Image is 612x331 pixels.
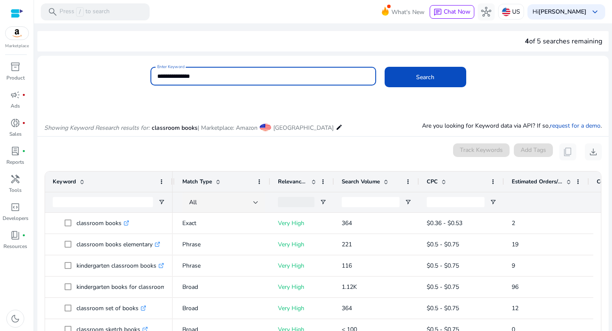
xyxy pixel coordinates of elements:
p: Tools [9,186,22,194]
p: Hi [533,9,586,15]
mat-icon: edit [336,122,343,132]
p: US [512,4,520,19]
button: Search [385,67,466,87]
p: Very High [278,278,326,296]
span: | Marketplace: Amazon [198,124,258,132]
p: Are you looking for Keyword data via API? If so, . [422,121,602,130]
span: What's New [391,5,425,20]
span: 4 [525,37,529,46]
p: Broad [182,278,263,296]
p: Very High [278,257,326,274]
button: Open Filter Menu [405,199,411,205]
span: search [48,7,58,17]
span: $0.5 - $0.75 [427,240,459,248]
mat-label: Enter Keyword [157,64,184,70]
img: amazon.svg [6,27,28,40]
span: $0.36 - $0.53 [427,219,462,227]
p: Broad [182,300,263,317]
button: hub [478,3,495,20]
p: Product [6,74,25,82]
p: Resources [3,243,27,250]
span: fiber_manual_record [22,149,25,153]
span: [GEOGRAPHIC_DATA] [273,124,334,132]
span: hub [481,7,491,17]
button: chatChat Now [430,5,474,19]
input: CPC Filter Input [427,197,484,207]
b: [PERSON_NAME] [538,8,586,16]
span: download [588,147,598,157]
p: Very High [278,236,326,253]
p: classroom books [76,214,129,232]
span: fiber_manual_record [22,234,25,237]
span: classroom books [152,124,198,132]
span: Search Volume [342,178,380,185]
span: All [189,198,197,206]
p: Marketplace [5,43,29,49]
span: 364 [342,304,352,312]
p: Reports [6,158,24,166]
span: 116 [342,262,352,270]
span: 221 [342,240,352,248]
p: Very High [278,300,326,317]
span: chat [433,8,442,17]
span: Estimated Orders/Month [512,178,563,185]
span: 19 [512,240,518,248]
p: classroom books elementary [76,236,160,253]
span: donut_small [10,118,20,128]
span: handyman [10,174,20,184]
span: fiber_manual_record [22,121,25,125]
p: Ads [11,102,20,110]
span: campaign [10,90,20,100]
span: book_4 [10,230,20,240]
i: Showing Keyword Research results for: [44,124,150,132]
p: Exact [182,214,263,232]
div: of 5 searches remaining [525,36,602,46]
span: Chat Now [444,8,470,16]
button: Open Filter Menu [490,199,496,205]
p: Developers [3,214,28,222]
a: request for a demo [550,122,601,130]
span: Keyword [53,178,76,185]
button: Open Filter Menu [158,199,165,205]
img: us.svg [502,8,510,16]
span: code_blocks [10,202,20,212]
span: $0.5 - $0.75 [427,304,459,312]
p: Phrase [182,236,263,253]
span: CPC [427,178,438,185]
span: Search [416,73,434,82]
p: Phrase [182,257,263,274]
p: classroom set of books [76,300,146,317]
span: lab_profile [10,146,20,156]
span: 12 [512,304,518,312]
span: 9 [512,262,515,270]
span: $0.5 - $0.75 [427,262,459,270]
span: 2 [512,219,515,227]
p: Press to search [59,7,110,17]
p: kindergarten classroom books [76,257,164,274]
button: download [585,143,602,160]
span: $0.5 - $0.75 [427,283,459,291]
span: 364 [342,219,352,227]
span: Match Type [182,178,212,185]
span: 96 [512,283,518,291]
span: keyboard_arrow_down [590,7,600,17]
button: Open Filter Menu [320,199,326,205]
p: Very High [278,214,326,232]
span: fiber_manual_record [22,93,25,97]
span: inventory_2 [10,62,20,72]
span: Relevance Score [278,178,308,185]
input: Search Volume Filter Input [342,197,399,207]
p: kindergarten books for classroom [76,278,173,296]
span: / [76,7,84,17]
span: 1.12K [342,283,357,291]
input: Keyword Filter Input [53,197,153,207]
p: Sales [9,130,22,138]
span: dark_mode [10,314,20,324]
